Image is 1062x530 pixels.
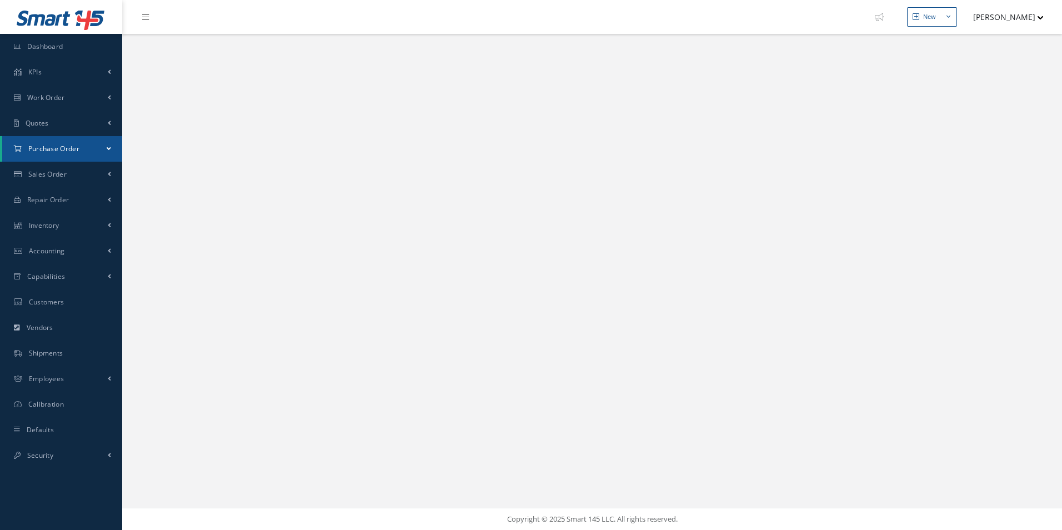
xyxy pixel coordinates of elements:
[29,221,59,230] span: Inventory
[26,118,49,128] span: Quotes
[2,136,122,162] a: Purchase Order
[28,144,79,153] span: Purchase Order
[28,399,64,409] span: Calibration
[27,451,53,460] span: Security
[28,169,67,179] span: Sales Order
[923,12,936,22] div: New
[27,425,54,434] span: Defaults
[907,7,957,27] button: New
[29,246,65,256] span: Accounting
[27,42,63,51] span: Dashboard
[963,6,1044,28] button: [PERSON_NAME]
[27,93,65,102] span: Work Order
[133,514,1051,525] div: Copyright © 2025 Smart 145 LLC. All rights reserved.
[29,348,63,358] span: Shipments
[27,195,69,204] span: Repair Order
[27,272,66,281] span: Capabilities
[27,323,53,332] span: Vendors
[29,297,64,307] span: Customers
[29,374,64,383] span: Employees
[28,67,42,77] span: KPIs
